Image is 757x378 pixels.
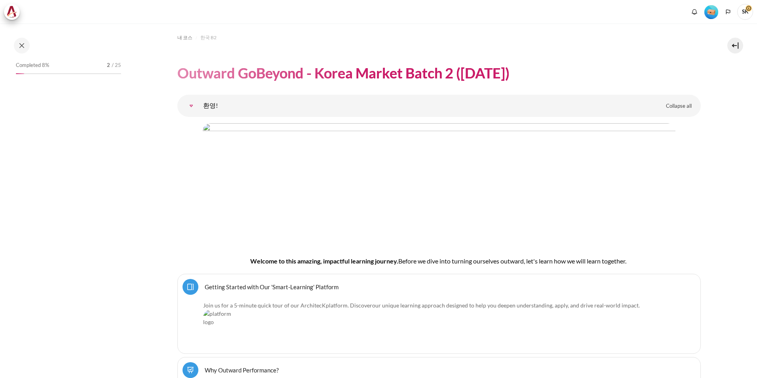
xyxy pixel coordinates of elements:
[398,257,402,265] span: B
[205,366,279,374] a: Why Outward Performance?
[250,257,626,265] font: Welcome to this amazing, impactful learning journey.
[402,257,626,265] span: efore we dive into turning ourselves outward, let's learn how we will learn together.
[737,4,753,20] span: SK
[177,31,701,44] nav: 탐색 모음
[177,64,510,82] h1: Outward GoBeyond - Korea Market Batch 2 ([DATE])
[6,6,17,18] img: Architeck
[372,302,640,309] span: .
[704,4,718,19] div: Level #1
[16,73,24,74] div: 8%
[203,302,640,309] font: Join us for a 5-minute quick tour of our ArchitecK platform. Discover
[666,102,692,110] span: Collapse all
[107,61,110,69] span: 2
[4,4,24,20] a: Architeck Architeck
[200,34,217,41] span: 한국 B2
[660,99,698,113] a: Collapse all
[16,61,49,69] span: Completed 8%
[722,6,734,18] button: 언어들
[737,4,753,20] a: 사용자 메뉴
[372,302,639,309] span: our unique learning approach designed to help you deepen understanding, apply, and drive real-wor...
[205,283,339,290] a: Getting Started with Our 'Smart-Learning' Platform
[203,309,243,349] img: platform logo
[704,5,718,19] img: Level #1
[200,33,217,42] a: 한국 B2
[183,98,199,114] a: 환영!
[177,34,192,41] span: 내 코스
[701,4,721,19] a: Level #1
[112,61,121,69] span: / 25
[689,6,700,18] div: 새 알림이 없는 알림 창 표시
[177,33,192,42] a: 내 코스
